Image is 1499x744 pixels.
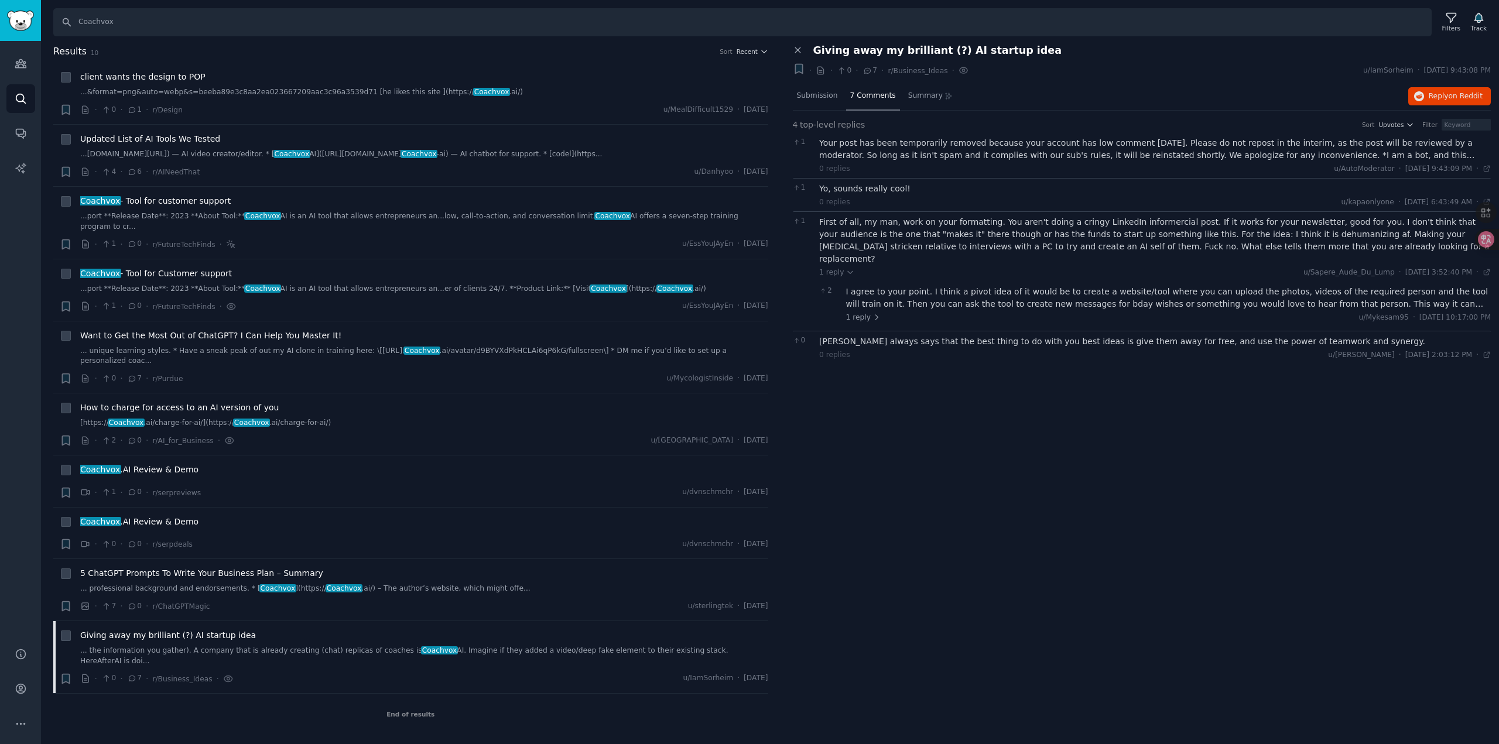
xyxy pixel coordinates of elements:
span: 0 [127,601,142,612]
span: · [95,300,97,313]
span: r/FutureTechFinds [152,303,215,311]
span: · [881,64,884,77]
span: 1 [127,105,142,115]
span: Results [53,44,87,59]
span: u/[PERSON_NAME] [1328,351,1395,359]
span: Coachvox [326,584,362,592]
span: · [146,238,148,251]
span: [DATE] 2:03:12 PM [1405,350,1472,361]
span: r/Business_Ideas [152,675,212,683]
span: · [737,373,740,384]
span: u/IamSorheim [683,673,733,684]
div: [PERSON_NAME] always says that the best thing to do with you best ideas is give them away for fre... [819,335,1491,348]
span: Submission [797,91,838,101]
span: · [737,673,740,684]
span: u/MycologistInside [666,373,733,384]
div: Track [1471,24,1487,32]
span: 7 Comments [850,91,896,101]
span: u/Danhyoo [694,167,734,177]
span: [DATE] 3:52:40 PM [1405,268,1472,278]
span: · [809,64,812,77]
span: Reply [1429,91,1483,102]
span: 7 [127,673,142,684]
span: r/Purdue [152,375,183,383]
span: u/dvnschmchr [682,487,733,498]
span: · [737,436,740,446]
img: GummySearch logo [7,11,34,31]
span: · [120,166,122,178]
span: Coachvox [590,284,627,293]
span: 0 [101,373,116,384]
span: u/MealDifficult1529 [663,105,733,115]
div: I agree to your point. I think a pivot idea of it would be to create a website/tool where you can... [846,286,1491,310]
span: · [1398,197,1401,208]
span: 4 [793,119,798,131]
a: Coachvox- Tool for Customer support [80,268,232,280]
a: Want to Get the Most Out of ChatGPT? I Can Help You Master It! [80,330,341,342]
span: · [1476,350,1479,361]
span: · [737,167,740,177]
button: Track [1467,10,1491,35]
span: 0 [127,487,142,498]
span: u/kapaonlyone [1341,198,1394,206]
span: · [737,601,740,612]
a: Coachvox.AI Review & Demo [80,516,199,528]
span: u/[GEOGRAPHIC_DATA] [651,436,733,446]
span: · [220,238,222,251]
span: Coachvox [473,88,510,96]
span: r/Design [152,106,182,114]
a: ...port **Release Date**: 2023 **About Tool:**CoachvoxAI is an AI tool that allows entrepreneurs ... [80,211,768,232]
span: 1 [101,487,116,498]
span: · [855,64,858,77]
span: How to charge for access to an AI version of you [80,402,279,414]
span: · [95,600,97,612]
span: 0 [127,239,142,249]
span: 0 [127,539,142,550]
span: 0 [101,105,116,115]
span: · [1399,164,1401,174]
span: - Tool for customer support [80,195,231,207]
div: Sort [720,47,733,56]
span: - Tool for Customer support [80,268,232,280]
span: Recent [737,47,758,56]
span: Coachvox [244,212,281,220]
span: 0 [127,301,142,311]
a: 5 ChatGPT Prompts To Write Your Business Plan – Summary [80,567,323,580]
span: [DATE] [744,673,768,684]
span: 1 [793,137,813,148]
a: Giving away my brilliant (?) AI startup idea [80,629,256,642]
span: · [95,673,97,685]
span: · [146,486,148,499]
button: Upvotes [1378,121,1414,129]
a: Coachvox- Tool for customer support [80,195,231,207]
span: · [95,486,97,499]
span: Coachvox [79,196,121,205]
a: ...&format=png&auto=webp&s=beeba89e3c8aa2ea023667209aac3c96a3539d71 [he likes this site ](https:/... [80,87,768,98]
span: 1 [793,216,813,227]
button: Recent [737,47,768,56]
span: u/EssYouJAyEn [682,301,733,311]
span: [DATE] [744,539,768,550]
span: · [1418,66,1420,76]
a: ...[DOMAIN_NAME][URL]) — AI video creator/editor. * [CoachvoxAI]([URL][DOMAIN_NAME]Coachvox-ai) —... [80,149,768,160]
span: · [120,104,122,116]
span: · [146,600,148,612]
span: · [95,104,97,116]
span: · [1476,268,1479,278]
a: ... unique learning styles. * Have a sneak peak of out my AI clone in training here: \[[URL].Coac... [80,346,768,366]
span: Updated List of AI Tools We Tested [80,133,220,145]
span: · [146,673,148,685]
div: First of all, my man, work on your formatting. You aren't doing a cringy LinkedIn informercial po... [819,216,1491,265]
span: 1 [793,183,813,193]
span: 1 reply [846,313,881,323]
span: · [95,538,97,550]
span: · [95,434,97,447]
span: [DATE] [744,239,768,249]
a: ... professional background and endorsements. * [Coachvox](https://Coachvox.ai/) – The author’s w... [80,584,768,594]
span: on Reddit [1449,92,1483,100]
span: · [1413,313,1415,323]
span: 7 [863,66,877,76]
span: u/EssYouJAyEn [682,239,733,249]
span: 6 [127,167,142,177]
span: · [737,301,740,311]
